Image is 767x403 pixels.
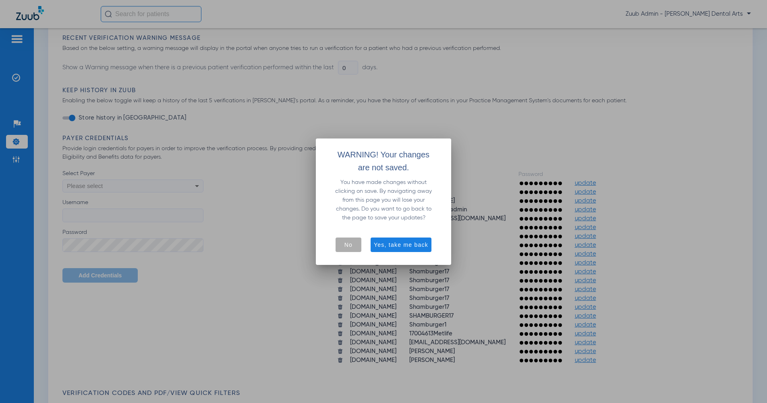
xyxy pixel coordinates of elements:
[371,238,431,252] button: Yes, take me back
[374,241,428,249] span: Yes, take me back
[727,364,767,403] iframe: Chat Widget
[344,241,352,249] span: No
[325,148,442,174] h1: WARNING! Your changes are not saved.
[336,238,361,252] button: No
[335,178,432,222] p: You have made changes without clicking on save. By navigating away from this page you will lose y...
